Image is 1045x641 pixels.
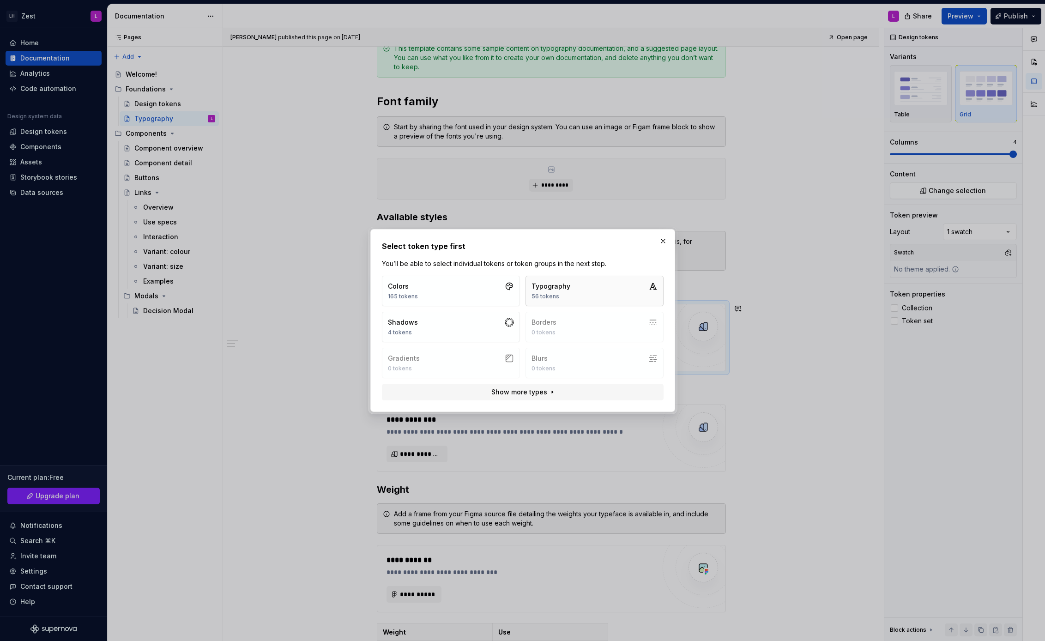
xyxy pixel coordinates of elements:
[382,312,520,342] button: Shadows4 tokens
[388,318,418,327] div: Shadows
[532,282,570,291] div: Typography
[382,241,664,252] h2: Select token type first
[388,293,418,300] div: 165 tokens
[532,293,570,300] div: 56 tokens
[388,329,418,336] div: 4 tokens
[388,282,418,291] div: Colors
[382,276,520,306] button: Colors165 tokens
[382,384,664,400] button: Show more types
[382,259,664,268] p: You’ll be able to select individual tokens or token groups in the next step.
[491,387,547,397] span: Show more types
[526,276,664,306] button: Typography56 tokens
